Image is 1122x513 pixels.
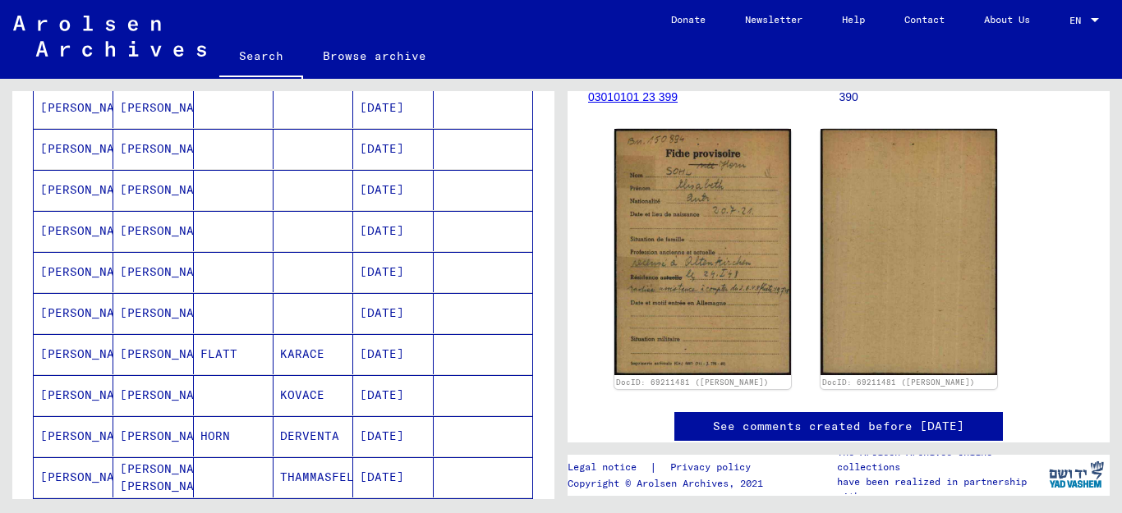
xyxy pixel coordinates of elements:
[353,88,433,128] mat-cell: [DATE]
[113,252,193,292] mat-cell: [PERSON_NAME]
[353,129,433,169] mat-cell: [DATE]
[113,129,193,169] mat-cell: [PERSON_NAME]
[34,334,113,374] mat-cell: [PERSON_NAME]
[353,293,433,333] mat-cell: [DATE]
[34,375,113,415] mat-cell: [PERSON_NAME]
[34,293,113,333] mat-cell: [PERSON_NAME]
[1069,15,1088,26] span: EN
[568,459,650,476] a: Legal notice
[34,416,113,456] mat-cell: [PERSON_NAME]
[616,378,769,387] a: DocID: 69211481 ([PERSON_NAME])
[113,88,193,128] mat-cell: [PERSON_NAME]
[822,378,975,387] a: DocID: 69211481 ([PERSON_NAME])
[353,211,433,251] mat-cell: [DATE]
[274,457,353,497] mat-cell: THAMMASFELD
[194,334,274,374] mat-cell: FLATT
[274,334,353,374] mat-cell: KARACE
[1046,454,1107,495] img: yv_logo.png
[113,334,193,374] mat-cell: [PERSON_NAME]
[34,211,113,251] mat-cell: [PERSON_NAME]
[353,375,433,415] mat-cell: [DATE]
[34,252,113,292] mat-cell: [PERSON_NAME]
[34,129,113,169] mat-cell: [PERSON_NAME]
[568,476,770,491] p: Copyright © Arolsen Archives, 2021
[713,418,964,435] a: See comments created before [DATE]
[113,375,193,415] mat-cell: [PERSON_NAME]
[657,459,770,476] a: Privacy policy
[839,89,1090,106] p: 390
[34,88,113,128] mat-cell: [PERSON_NAME]
[568,459,770,476] div: |
[113,211,193,251] mat-cell: [PERSON_NAME]
[353,170,433,210] mat-cell: [DATE]
[274,416,353,456] mat-cell: DERVENTA
[837,474,1042,504] p: have been realized in partnership with
[274,375,353,415] mat-cell: KOVACE
[588,90,678,103] a: 03010101 23 399
[113,416,193,456] mat-cell: [PERSON_NAME]
[113,293,193,333] mat-cell: [PERSON_NAME]
[113,170,193,210] mat-cell: [PERSON_NAME]
[353,334,433,374] mat-cell: [DATE]
[837,445,1042,474] p: The Arolsen Archives online collections
[353,416,433,456] mat-cell: [DATE]
[194,416,274,456] mat-cell: HORN
[113,457,193,497] mat-cell: [PERSON_NAME] [PERSON_NAME]
[353,457,433,497] mat-cell: [DATE]
[34,170,113,210] mat-cell: [PERSON_NAME]
[614,129,791,375] img: 001.jpg
[353,252,433,292] mat-cell: [DATE]
[34,457,113,497] mat-cell: [PERSON_NAME]
[219,36,303,79] a: Search
[821,129,997,375] img: 002.jpg
[303,36,446,76] a: Browse archive
[13,16,206,57] img: Arolsen_neg.svg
